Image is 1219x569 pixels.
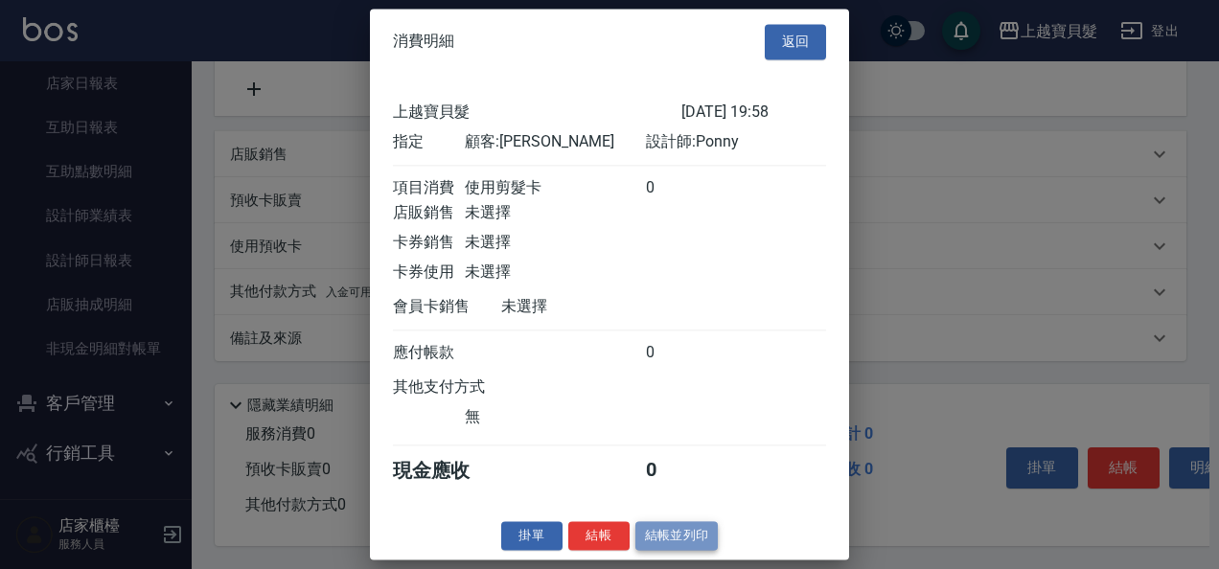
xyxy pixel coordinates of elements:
div: 無 [465,407,645,427]
div: [DATE] 19:58 [681,102,826,123]
div: 卡券銷售 [393,233,465,253]
div: 未選擇 [465,262,645,283]
div: 0 [646,343,718,363]
div: 項目消費 [393,178,465,198]
div: 設計師: Ponny [646,132,826,152]
button: 返回 [765,24,826,59]
div: 顧客: [PERSON_NAME] [465,132,645,152]
div: 0 [646,178,718,198]
div: 店販銷售 [393,203,465,223]
div: 會員卡銷售 [393,297,501,317]
div: 未選擇 [465,233,645,253]
div: 上越寶貝髮 [393,102,681,123]
div: 0 [646,458,718,484]
button: 結帳並列印 [635,521,719,551]
div: 指定 [393,132,465,152]
button: 結帳 [568,521,630,551]
button: 掛單 [501,521,563,551]
span: 消費明細 [393,33,454,52]
div: 應付帳款 [393,343,465,363]
div: 未選擇 [501,297,681,317]
div: 其他支付方式 [393,377,538,398]
div: 未選擇 [465,203,645,223]
div: 現金應收 [393,458,501,484]
div: 使用剪髮卡 [465,178,645,198]
div: 卡券使用 [393,262,465,283]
